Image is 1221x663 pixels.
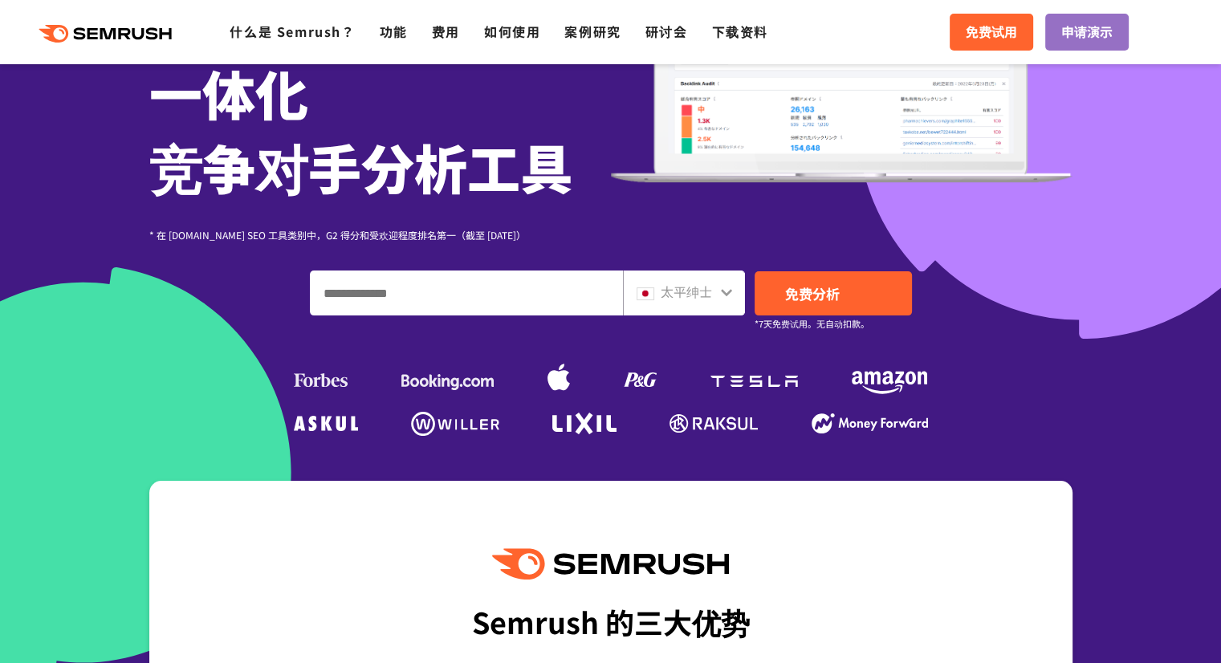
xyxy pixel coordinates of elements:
font: 免费分析 [785,283,840,303]
font: * 在 [DOMAIN_NAME] SEO 工具类别中，G2 得分和受欢迎程度排名第一（截至 [DATE]） [149,228,526,242]
img: Semrush [492,548,728,580]
a: 免费试用 [950,14,1033,51]
a: 案例研究 [564,22,621,41]
a: 如何使用 [484,22,540,41]
font: 申请演示 [1061,22,1113,41]
input: 输入域名、关键字或 URL [311,271,622,315]
a: 下载资料 [712,22,768,41]
font: 竞争对手分析工具 [149,128,573,205]
a: 免费分析 [755,271,912,315]
a: 研讨会 [645,22,688,41]
font: 一体化 [149,54,308,131]
font: *7天免费试用。无自动扣款。 [755,317,869,330]
a: 申请演示 [1045,14,1129,51]
font: 太平绅士 [661,282,712,301]
font: Semrush 的三大优势 [472,600,750,642]
a: 什么是 Semrush？ [230,22,355,41]
a: 费用 [432,22,460,41]
a: 功能 [380,22,408,41]
font: 免费试用 [966,22,1017,41]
